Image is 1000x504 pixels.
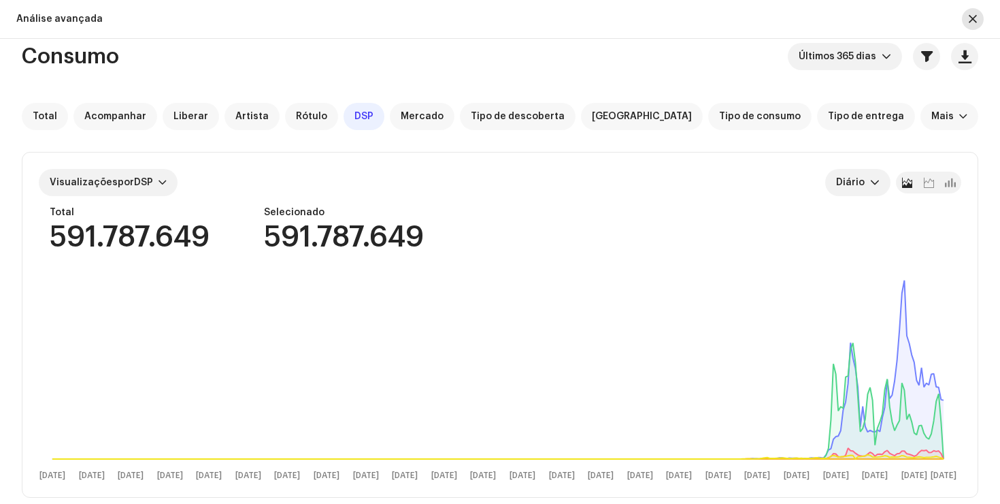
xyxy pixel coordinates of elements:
[870,169,880,196] div: gatilho suspenso
[882,43,891,70] div: gatilho suspenso
[931,112,954,121] font: Mais
[264,208,324,217] font: Selecionado
[314,471,339,480] text: [DATE]
[799,43,882,70] span: Últimos 365 dias
[784,471,810,480] text: [DATE]
[296,112,327,121] font: Rótulo
[353,471,379,480] text: [DATE]
[744,471,770,480] text: [DATE]
[836,169,870,196] span: Diário
[931,471,956,480] text: [DATE]
[235,112,269,121] font: Artista
[392,471,418,480] text: [DATE]
[719,112,801,121] font: Tipo de consumo
[592,112,692,121] font: [GEOGRAPHIC_DATA]
[799,52,876,61] font: Últimos 365 dias
[705,471,731,480] text: [DATE]
[274,471,300,480] text: [DATE]
[862,471,888,480] text: [DATE]
[901,471,927,480] text: [DATE]
[588,471,614,480] text: [DATE]
[431,471,457,480] text: [DATE]
[627,471,653,480] text: [DATE]
[836,178,865,187] font: Diário
[549,471,575,480] text: [DATE]
[510,471,535,480] text: [DATE]
[235,471,261,480] text: [DATE]
[401,112,444,121] font: Mercado
[470,471,496,480] text: [DATE]
[354,112,373,121] font: DSP
[471,112,565,121] font: Tipo de descoberta
[823,471,849,480] text: [DATE]
[666,471,692,480] text: [DATE]
[828,112,904,121] font: Tipo de entrega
